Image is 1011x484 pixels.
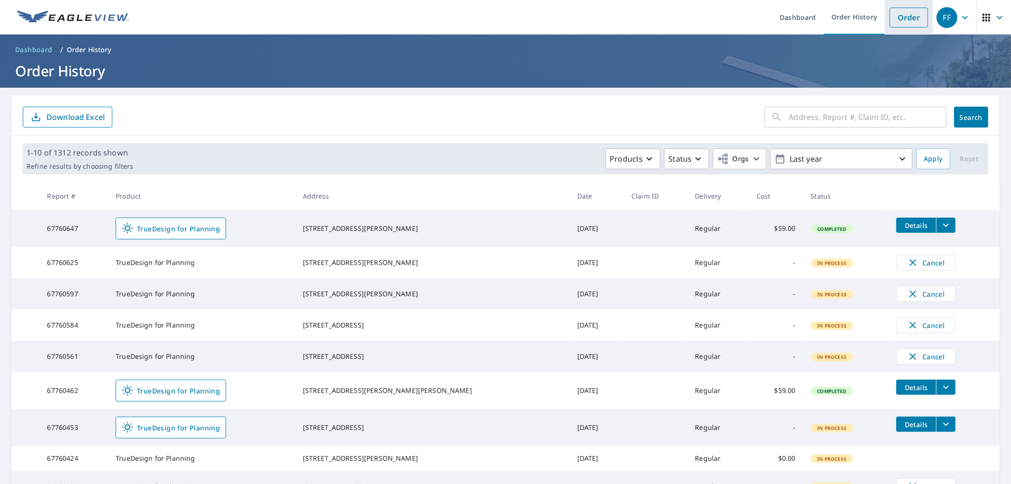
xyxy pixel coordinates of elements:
td: [DATE] [570,210,624,247]
div: [STREET_ADDRESS][PERSON_NAME] [303,224,562,233]
td: 67760424 [40,446,109,471]
td: 67760453 [40,409,109,446]
span: Orgs [717,153,749,165]
button: detailsBtn-67760462 [896,380,936,395]
td: TrueDesign for Planning [108,310,295,341]
th: Report # [40,182,109,210]
td: TrueDesign for Planning [108,341,295,372]
td: - [749,278,803,310]
span: TrueDesign for Planning [122,422,220,433]
span: Cancel [906,351,946,362]
span: In Process [812,354,853,360]
a: TrueDesign for Planning [116,380,226,402]
span: In Process [812,291,853,298]
div: FF [937,7,957,28]
td: - [749,310,803,341]
p: Download Excel [46,112,105,122]
nav: breadcrumb [11,42,1000,57]
span: Cancel [906,257,946,268]
h1: Order History [11,61,1000,81]
button: Search [954,107,988,128]
p: 1-10 of 1312 records shown [27,147,133,158]
div: [STREET_ADDRESS][PERSON_NAME] [303,289,562,299]
td: 67760584 [40,310,109,341]
span: Apply [924,153,943,165]
div: [STREET_ADDRESS][PERSON_NAME][PERSON_NAME] [303,386,562,395]
button: filesDropdownBtn-67760453 [936,417,956,432]
div: [STREET_ADDRESS] [303,352,562,361]
td: [DATE] [570,247,624,278]
td: 67760647 [40,210,109,247]
span: TrueDesign for Planning [122,223,220,234]
input: Address, Report #, Claim ID, etc. [789,104,947,130]
span: Dashboard [15,45,53,55]
td: $59.00 [749,372,803,409]
th: Cost [749,182,803,210]
button: Cancel [896,286,956,302]
th: Status [803,182,889,210]
th: Product [108,182,295,210]
span: Cancel [906,288,946,300]
td: Regular [687,247,749,278]
td: [DATE] [570,446,624,471]
td: 67760625 [40,247,109,278]
p: Status [668,153,692,164]
th: Date [570,182,624,210]
button: filesDropdownBtn-67760647 [936,218,956,233]
div: [STREET_ADDRESS][PERSON_NAME] [303,454,562,463]
span: TrueDesign for Planning [122,385,220,396]
td: TrueDesign for Planning [108,278,295,310]
img: EV Logo [17,10,129,25]
button: detailsBtn-67760647 [896,218,936,233]
td: Regular [687,278,749,310]
td: - [749,341,803,372]
td: $0.00 [749,446,803,471]
button: Cancel [896,317,956,333]
th: Address [295,182,570,210]
button: Apply [916,148,950,169]
td: TrueDesign for Planning [108,446,295,471]
p: Order History [67,45,111,55]
td: Regular [687,310,749,341]
button: detailsBtn-67760453 [896,417,936,432]
span: Cancel [906,320,946,331]
a: Dashboard [11,42,56,57]
p: Products [610,153,643,164]
span: Completed [812,226,852,232]
td: Regular [687,446,749,471]
td: [DATE] [570,278,624,310]
span: In Process [812,425,853,431]
td: [DATE] [570,310,624,341]
button: Cancel [896,348,956,365]
button: Download Excel [23,107,112,128]
td: Regular [687,210,749,247]
div: [STREET_ADDRESS] [303,320,562,330]
span: Details [902,221,930,230]
th: Delivery [687,182,749,210]
button: Last year [770,148,912,169]
td: 67760462 [40,372,109,409]
span: Details [902,383,930,392]
span: In Process [812,456,853,462]
button: Cancel [896,255,956,271]
td: 67760561 [40,341,109,372]
td: Regular [687,409,749,446]
td: [DATE] [570,341,624,372]
button: Products [605,148,660,169]
span: In Process [812,260,853,266]
div: [STREET_ADDRESS][PERSON_NAME] [303,258,562,267]
a: TrueDesign for Planning [116,417,226,438]
button: Status [664,148,709,169]
td: - [749,409,803,446]
button: Orgs [713,148,766,169]
div: [STREET_ADDRESS] [303,423,562,432]
td: TrueDesign for Planning [108,247,295,278]
p: Last year [786,151,897,167]
td: [DATE] [570,372,624,409]
a: Order [890,8,928,27]
td: $59.00 [749,210,803,247]
td: Regular [687,372,749,409]
li: / [60,44,63,55]
button: filesDropdownBtn-67760462 [936,380,956,395]
span: Search [962,113,981,122]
